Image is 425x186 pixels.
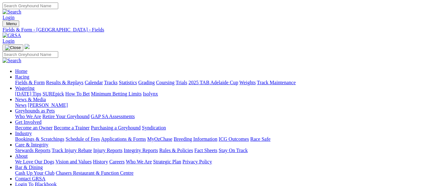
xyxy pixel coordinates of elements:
[15,142,48,147] a: Care & Integrity
[219,148,248,153] a: Stay On Track
[194,148,217,153] a: Fact Sheets
[15,119,42,125] a: Get Involved
[3,3,58,9] input: Search
[156,80,175,85] a: Coursing
[46,80,83,85] a: Results & Replays
[15,125,422,131] div: Get Involved
[174,136,217,142] a: Breeding Information
[65,91,90,96] a: How To Bet
[15,170,422,176] div: Bar & Dining
[56,170,133,176] a: Chasers Restaurant & Function Centre
[15,102,422,108] div: News & Media
[3,44,23,51] button: Toggle navigation
[15,148,422,153] div: Care & Integrity
[93,159,108,164] a: History
[15,114,41,119] a: Who We Are
[42,114,90,119] a: Retire Your Greyhound
[15,148,50,153] a: Stewards Reports
[159,148,193,153] a: Rules & Policies
[15,108,55,113] a: Greyhounds as Pets
[28,102,68,108] a: [PERSON_NAME]
[250,136,270,142] a: Race Safe
[15,74,29,79] a: Racing
[126,159,152,164] a: Who We Are
[52,148,92,153] a: Track Injury Rebate
[3,27,422,33] a: Fields & Form - [GEOGRAPHIC_DATA] - Fields
[85,80,103,85] a: Calendar
[3,20,19,27] button: Toggle navigation
[91,125,141,130] a: Purchasing a Greyhound
[257,80,296,85] a: Track Maintenance
[147,136,172,142] a: MyOzChase
[3,15,14,20] a: Login
[15,165,43,170] a: Bar & Dining
[91,91,142,96] a: Minimum Betting Limits
[3,33,21,38] img: GRSA
[3,38,14,44] a: Login
[15,102,26,108] a: News
[93,148,122,153] a: Injury Reports
[109,159,125,164] a: Careers
[3,9,21,15] img: Search
[15,159,422,165] div: About
[15,153,28,159] a: About
[15,159,54,164] a: We Love Our Dogs
[219,136,249,142] a: ICG Outcomes
[15,176,45,181] a: Contact GRSA
[15,170,54,176] a: Cash Up Your Club
[142,125,166,130] a: Syndication
[65,136,100,142] a: Schedule of Fees
[15,68,27,74] a: Home
[54,125,90,130] a: Become a Trainer
[188,80,238,85] a: 2025 TAB Adelaide Cup
[3,58,21,63] img: Search
[15,97,46,102] a: News & Media
[15,125,53,130] a: Become an Owner
[15,91,41,96] a: [DATE] Tips
[101,136,146,142] a: Applications & Forms
[176,80,187,85] a: Trials
[15,136,64,142] a: Bookings & Scratchings
[25,44,30,49] img: logo-grsa-white.png
[15,80,45,85] a: Fields & Form
[15,85,35,91] a: Wagering
[182,159,212,164] a: Privacy Policy
[15,80,422,85] div: Racing
[5,45,21,50] img: Close
[239,80,256,85] a: Weights
[153,159,181,164] a: Strategic Plan
[15,114,422,119] div: Greyhounds as Pets
[143,91,158,96] a: Isolynx
[15,136,422,142] div: Industry
[6,21,17,26] span: Menu
[3,51,58,58] input: Search
[124,148,158,153] a: Integrity Reports
[119,80,137,85] a: Statistics
[138,80,155,85] a: Grading
[15,131,32,136] a: Industry
[15,91,422,97] div: Wagering
[55,159,92,164] a: Vision and Values
[104,80,118,85] a: Tracks
[42,91,64,96] a: SUREpick
[91,114,135,119] a: GAP SA Assessments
